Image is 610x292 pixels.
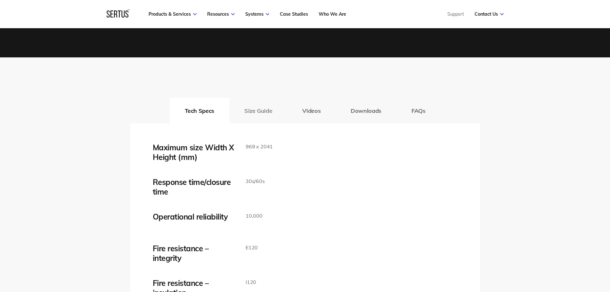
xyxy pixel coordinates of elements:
[153,244,236,263] div: Fire resistance – integrity
[246,278,256,287] p: I120
[475,11,504,17] a: Contact Us
[246,212,263,220] p: 10,000
[245,11,269,17] a: Systems
[246,177,265,186] p: 30s/60s
[280,11,308,17] a: Case Studies
[149,11,197,17] a: Products & Services
[396,98,441,123] button: FAQs
[495,218,610,292] iframe: Chat Widget
[319,11,346,17] a: Who We Are
[246,143,273,151] p: 969 x 2041
[207,11,235,17] a: Resources
[229,98,287,123] button: Size Guide
[246,244,258,252] p: E120
[336,98,396,123] button: Downloads
[447,11,464,17] a: Support
[153,177,236,196] div: Response time/closure time
[153,143,236,162] div: Maximum size Width X Height (mm)
[287,98,336,123] button: Videos
[153,212,236,221] div: Operational reliability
